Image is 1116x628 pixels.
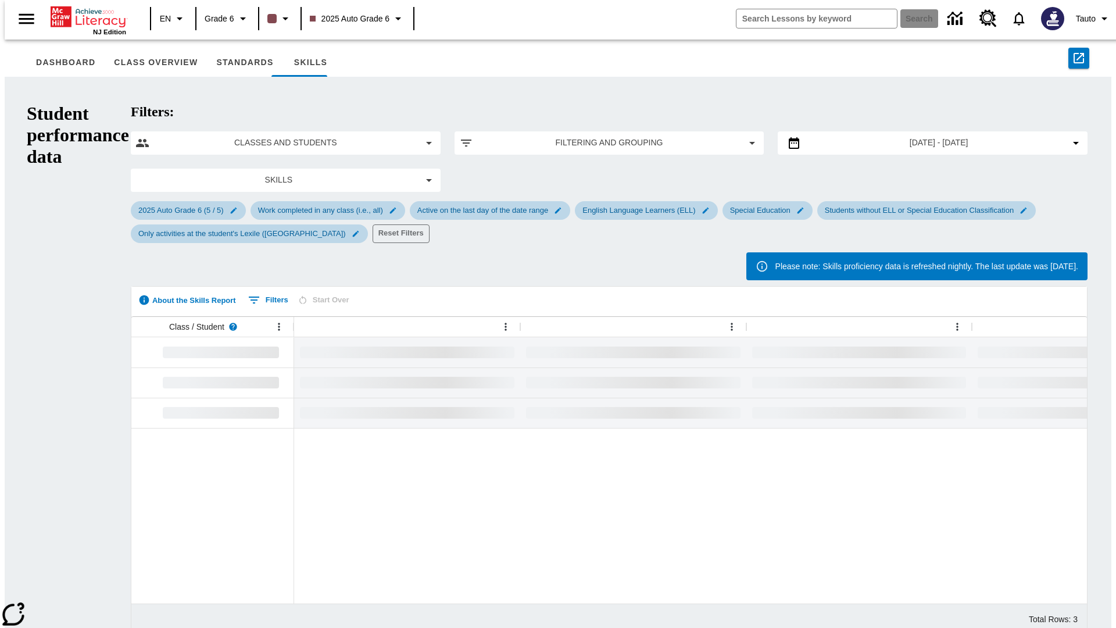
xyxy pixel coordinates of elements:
[282,49,338,77] button: Skills
[410,206,555,215] span: Active on the last day of the date range
[723,318,741,336] button: Open Menu
[131,224,368,243] div: Edit Only activities at the student's Lexile (Reading) filter selected submenu item
[410,201,570,220] div: Edit Active on the last day of the date range filter selected submenu item
[1069,136,1083,150] svg: Collapse Date Range Filter
[224,318,242,336] button: Read more about Class / Student
[207,49,282,77] button: Standards
[459,136,760,150] button: Apply filters menu item
[310,13,390,25] span: 2025 Auto Grade 6
[910,137,968,149] span: [DATE] - [DATE]
[775,256,1078,277] div: Please note: Skills proficiency data is refreshed nightly. The last update was [DATE].
[1068,48,1089,69] button: Export to CSV
[575,201,717,220] div: Edit English Language Learners (ELL) filter selected submenu item
[135,173,436,187] button: Select skills menu item
[1004,3,1034,34] a: Notifications
[51,4,126,35] div: Home
[131,201,246,220] div: Edit 2025 Auto Grade 6 (5 / 5) filter selected submenu item
[200,8,255,29] button: Grade: Grade 6, Select a grade
[972,3,1004,34] a: Resource Center, Will open in new tab
[270,318,288,336] button: Open Menu
[205,13,234,25] span: Grade 6
[245,291,291,309] button: Show filters
[263,8,297,29] button: Class color is dark brown. Change class color
[497,318,514,336] button: Open Menu
[134,291,241,309] button: About the Skills Report
[152,294,236,307] span: About the Skills Report
[27,103,129,624] h1: Student performance data
[145,174,413,186] span: Skills
[27,49,105,77] button: Dashboard
[135,136,436,150] button: Select classes and students menu item
[9,2,44,36] button: Open side menu
[817,201,1036,220] div: Edit Students without ELL or Special Education Classification filter selected submenu item
[169,321,224,333] span: Class / Student
[940,3,972,35] a: Data Center
[1041,7,1064,30] img: Avatar
[1076,13,1096,25] span: Tauto
[736,9,897,28] input: search field
[1034,3,1071,34] button: Select a new avatar
[722,201,813,220] div: Edit Special Education filter selected submenu item
[949,318,966,336] button: Open Menu
[159,137,413,149] span: Classes and Students
[1029,613,1078,625] div: Total Rows: 3
[251,206,390,215] span: Work completed in any class (i.e., all)
[1071,8,1116,29] button: Profile/Settings
[160,13,171,25] span: EN
[251,201,405,220] div: Edit Work completed in any class (i.e., all) filter selected submenu item
[93,28,126,35] span: NJ Edition
[818,206,1021,215] span: Students without ELL or Special Education Classification
[155,8,192,29] button: Language: EN, Select a language
[131,229,353,238] span: Only activities at the student's Lexile ([GEOGRAPHIC_DATA])
[131,104,1088,120] h2: Filters:
[105,49,207,77] button: Class Overview
[482,137,736,149] span: Filtering and Grouping
[723,206,797,215] span: Special Education
[131,206,231,215] span: 2025 Auto Grade 6 (5 / 5)
[305,8,410,29] button: Class: 2025 Auto Grade 6, Select your class
[782,136,1083,150] button: Select the date range menu item
[575,206,702,215] span: English Language Learners (ELL)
